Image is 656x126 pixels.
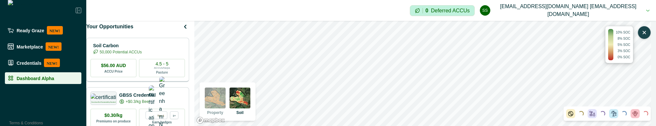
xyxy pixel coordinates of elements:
[86,23,133,31] p: Your Opportunities
[91,93,117,100] img: certification logo
[17,76,54,81] p: Dashboard Alpha
[17,44,43,49] p: Marketplace
[44,59,60,67] p: NEW!
[105,112,122,119] p: $0.30/kg
[236,110,244,116] p: Soil
[618,49,630,53] p: 3% SOC
[96,119,131,124] p: Premiums on produce
[17,28,44,33] p: Ready Graze
[154,66,170,70] p: ACCUs/ha/pa
[104,69,122,74] p: ACCU Price
[46,42,62,51] p: NEW!
[173,113,175,117] p: 1+
[207,110,223,116] p: Property
[101,62,126,69] p: $56.00 AUD
[618,36,630,41] p: 8% SOC
[205,88,226,108] img: property preview
[230,88,250,108] img: soil preview
[47,26,63,35] p: NEW!
[194,21,651,126] canvas: Map
[100,49,142,55] p: 50,000 Potential ACCUs
[119,92,156,99] p: GBSS Credential
[5,40,81,53] a: MarketplaceNEW!
[618,42,630,47] p: 5% SOC
[17,60,41,65] p: Credentials
[91,102,116,103] p: Greenham Beef Sustainability Standard
[5,72,81,84] a: Dashboard Alpha
[426,8,428,13] p: 0
[9,121,43,125] a: Terms & Conditions
[93,42,142,49] p: Soil Carbon
[616,30,630,35] p: 10% SOC
[5,23,81,37] a: Ready GrazeNEW!
[618,55,630,60] p: 0% SOC
[156,70,168,75] p: Pasture
[5,56,81,70] a: CredentialsNEW!
[126,99,150,105] p: +$0.3/kg Beef
[170,111,178,119] div: more credentials avaialble
[431,8,470,13] p: Deferred ACCUs
[152,119,172,125] p: Earn badges
[196,117,225,124] a: Mapbox logo
[157,113,164,117] p: Tier 1
[156,62,169,66] p: 4.5 - 5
